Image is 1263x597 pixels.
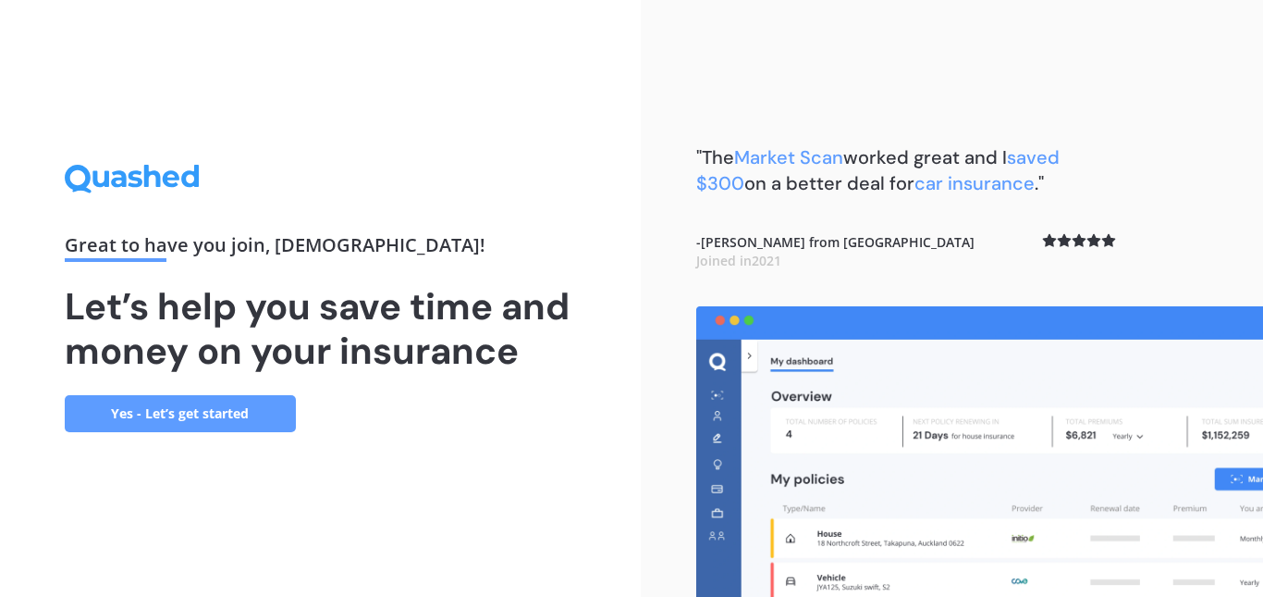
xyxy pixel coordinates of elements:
a: Yes - Let’s get started [65,395,296,432]
h1: Let’s help you save time and money on your insurance [65,284,577,373]
span: car insurance [914,171,1035,195]
span: Joined in 2021 [696,252,781,269]
img: dashboard.webp [696,306,1263,597]
b: - [PERSON_NAME] from [GEOGRAPHIC_DATA] [696,233,975,269]
span: Market Scan [734,145,843,169]
span: saved $300 [696,145,1060,195]
div: Great to have you join , [DEMOGRAPHIC_DATA] ! [65,236,577,262]
b: "The worked great and I on a better deal for ." [696,145,1060,195]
